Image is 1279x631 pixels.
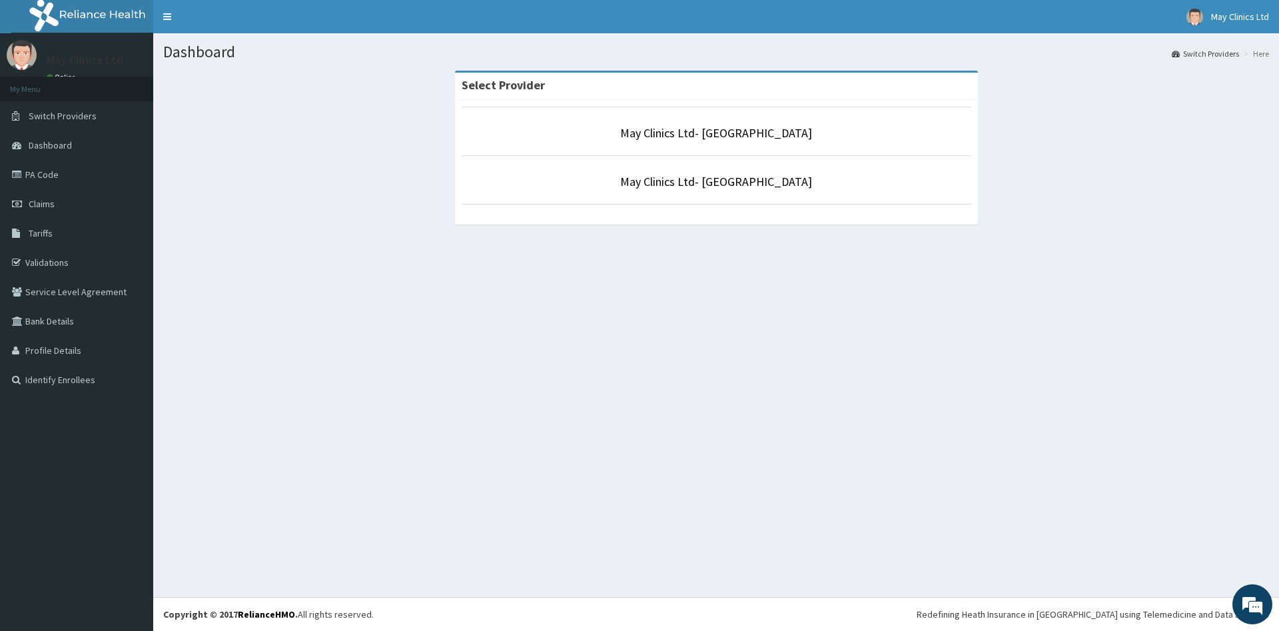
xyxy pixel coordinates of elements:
[47,73,79,82] a: Online
[47,54,123,66] p: May Clinics Ltd
[1211,11,1269,23] span: May Clinics Ltd
[163,608,298,620] strong: Copyright © 2017 .
[7,40,37,70] img: User Image
[29,139,72,151] span: Dashboard
[620,125,812,141] a: May Clinics Ltd- [GEOGRAPHIC_DATA]
[163,43,1269,61] h1: Dashboard
[238,608,295,620] a: RelianceHMO
[29,198,55,210] span: Claims
[1240,48,1269,59] li: Here
[29,227,53,239] span: Tariffs
[620,174,812,189] a: May Clinics Ltd- [GEOGRAPHIC_DATA]
[29,110,97,122] span: Switch Providers
[1186,9,1203,25] img: User Image
[462,77,545,93] strong: Select Provider
[153,597,1279,631] footer: All rights reserved.
[1172,48,1239,59] a: Switch Providers
[917,608,1269,621] div: Redefining Heath Insurance in [GEOGRAPHIC_DATA] using Telemedicine and Data Science!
